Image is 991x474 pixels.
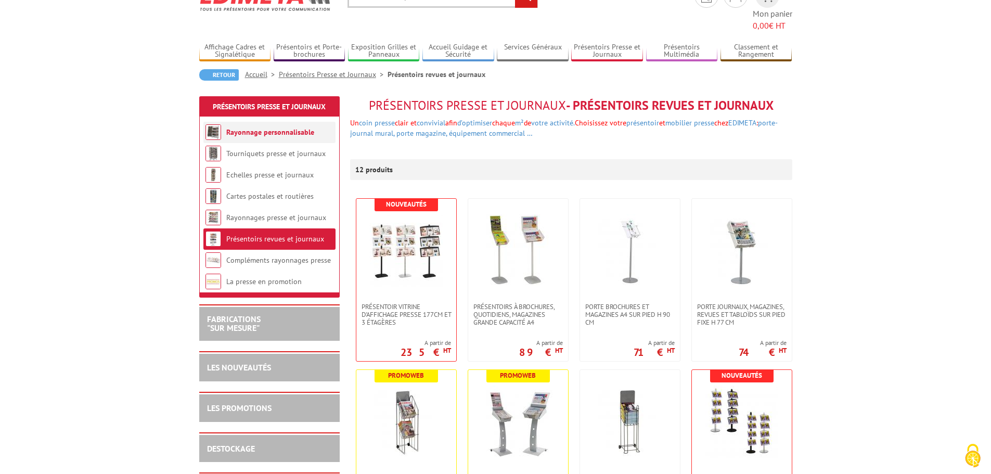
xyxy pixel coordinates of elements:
[205,274,221,289] img: La presse en promotion
[205,146,221,161] img: Tourniquets presse et journaux
[697,303,787,326] span: Porte Journaux, Magazines, Revues et Tabloïds sur pied fixe H 77 cm
[497,43,569,60] a: Services Généraux
[722,371,762,380] b: Nouveautés
[207,403,272,413] a: LES PROMOTIONS
[519,339,563,347] span: A partir de
[753,20,769,31] span: 0,00
[226,127,314,137] a: Rayonnage personnalisable
[634,349,675,355] p: 71 €
[348,43,420,60] a: Exposition Grilles et Panneaux
[720,43,792,60] a: Classement et Rangement
[515,118,524,127] a: m²
[362,303,451,326] span: Présentoir vitrine d'affichage presse 177cm et 3 étagères
[585,303,675,326] span: Porte brochures et magazines A4 sur pied H 90 cm
[205,210,221,225] img: Rayonnages presse et journaux
[646,43,718,60] a: Présentoirs Multimédia
[199,69,239,81] a: Retour
[375,118,395,127] a: presse
[388,371,424,380] b: Promoweb
[417,118,445,127] a: convivial
[226,149,326,158] a: Tourniquets presse et journaux
[274,43,345,60] a: Présentoirs et Porte-brochures
[692,303,792,326] a: Porte Journaux, Magazines, Revues et Tabloïds sur pied fixe H 77 cm
[753,20,792,32] span: € HT
[659,118,665,127] span: et
[753,8,792,32] span: Mon panier
[665,118,714,127] a: mobilier presse
[226,213,326,222] a: Rayonnages presse et journaux
[571,43,643,60] a: Présentoirs Presse et Journaux
[350,118,778,138] font: Un
[370,214,443,287] img: Présentoir vitrine d'affichage presse 177cm et 3 étagères
[401,339,451,347] span: A partir de
[205,167,221,183] img: Echelles presse et journaux
[482,386,555,458] img: Présentoirs Magazines avec capot et porte-visuel pour l'intérieur et l'extérieur
[205,188,221,204] img: Cartes postales et routières
[207,362,271,373] a: LES NOUVEAUTÉS
[207,443,255,454] a: DESTOCKAGE
[372,118,626,127] font: clair et afin chaque de Choisissez votre
[443,346,451,355] sup: HT
[226,170,314,180] a: Echelles presse et journaux
[580,303,680,326] a: Porte brochures et magazines A4 sur pied H 90 cm
[728,118,756,127] a: EDIMETA
[205,124,221,140] img: Rayonnage personnalisable
[739,349,787,355] p: 74 €
[519,349,563,355] p: 89 €
[955,439,991,474] button: Cookies (fenêtre modale)
[350,118,778,138] a: porte-journal mural,
[199,43,271,60] a: Affichage Cadres et Signalétique
[468,303,568,326] a: Présentoirs à brochures, quotidiens, magazines grande capacité A4
[205,252,221,268] img: Compléments rayonnages presse
[226,255,331,265] a: Compléments rayonnages presse
[473,303,563,326] span: Présentoirs à brochures, quotidiens, magazines grande capacité A4
[396,129,447,138] a: porte magazine,
[356,303,456,326] a: Présentoir vitrine d'affichage presse 177cm et 3 étagères
[779,346,787,355] sup: HT
[634,339,675,347] span: A partir de
[739,339,787,347] span: A partir de
[205,231,221,247] img: Présentoirs revues et journaux
[226,191,314,201] a: Cartes postales et routières
[705,214,778,287] img: Porte Journaux, Magazines, Revues et Tabloïds sur pied fixe H 77 cm
[626,118,659,127] a: présentoir
[350,118,778,138] span: chez :
[422,43,494,60] a: Accueil Guidage et Sécurité
[245,70,279,79] a: Accueil
[370,386,443,458] img: Distributeur de journaux et magazines 2 bacs grande capacité
[457,118,492,127] a: d’optimiser
[213,102,326,111] a: Présentoirs Presse et Journaux
[705,386,778,458] img: présentoir pour brochures et magazines modulable sur pied avec 4 étagères
[388,69,485,80] li: Présentoirs revues et journaux
[500,371,536,380] b: Promoweb
[960,443,986,469] img: Cookies (fenêtre modale)
[359,118,372,127] a: coin
[401,349,451,355] p: 235 €
[207,314,261,334] a: FABRICATIONS"Sur Mesure"
[279,70,388,79] a: Présentoirs Presse et Journaux
[667,346,675,355] sup: HT
[531,118,575,127] a: votre activité.
[350,99,792,112] h1: - Présentoirs revues et journaux
[449,129,533,138] a: équipement commercial …
[226,277,302,286] a: La presse en promotion
[482,214,555,287] img: Présentoirs à brochures, quotidiens, magazines grande capacité A4
[594,214,666,287] img: Porte brochures et magazines A4 sur pied H 90 cm
[355,159,394,180] p: 12 produits
[226,234,324,244] a: Présentoirs revues et journaux
[369,97,566,113] span: Présentoirs Presse et Journaux
[555,346,563,355] sup: HT
[594,386,666,458] img: DISTRIBUTEUR DE JOURNAUX ET MAGAZINES GRIS Béton 1 BAC GRANDE CAPACITÉ
[386,200,427,209] b: Nouveautés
